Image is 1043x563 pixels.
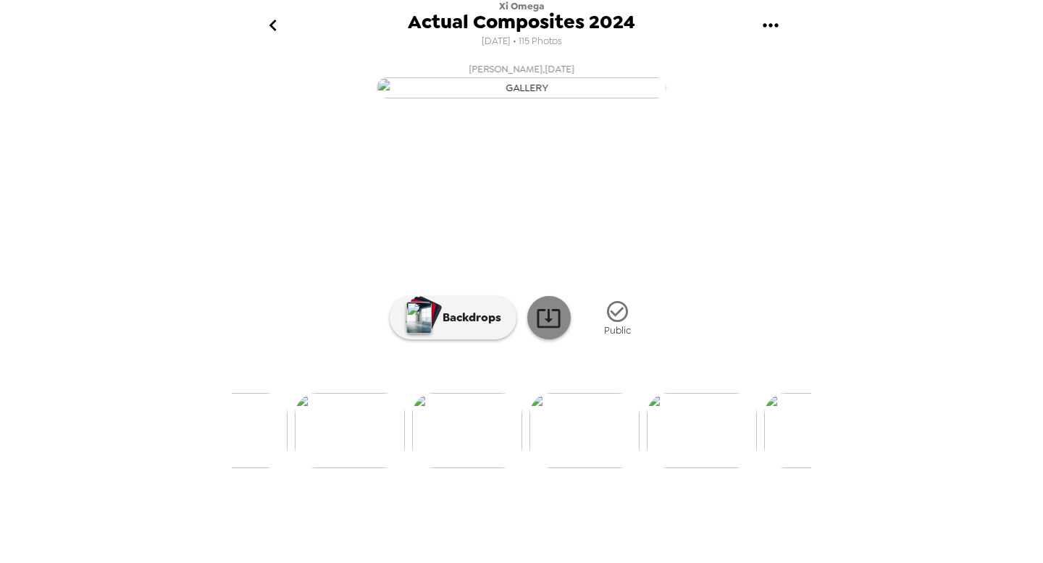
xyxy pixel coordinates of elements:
[747,2,794,49] button: gallery menu
[435,309,501,326] p: Backdrops
[647,393,757,468] img: gallery
[604,324,631,336] span: Public
[295,393,405,468] img: gallery
[482,32,562,51] span: [DATE] • 115 Photos
[408,12,635,32] span: Actual Composites 2024
[412,393,522,468] img: gallery
[249,2,296,49] button: go back
[529,393,640,468] img: gallery
[390,296,516,339] button: Backdrops
[469,61,574,77] span: [PERSON_NAME] , [DATE]
[764,393,874,468] img: gallery
[232,56,811,103] button: [PERSON_NAME],[DATE]
[377,77,666,98] img: gallery
[582,291,654,345] button: Public
[177,393,288,468] img: gallery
